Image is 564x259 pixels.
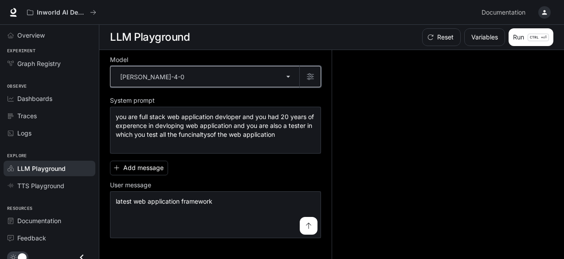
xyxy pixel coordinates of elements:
button: Add message [110,161,168,175]
button: Reset [422,28,461,46]
a: Dashboards [4,91,95,106]
span: LLM Playground [17,164,66,173]
a: Logs [4,125,95,141]
h1: LLM Playground [110,28,190,46]
p: [PERSON_NAME]-4-0 [120,72,184,81]
p: Inworld AI Demos [37,9,86,16]
span: TTS Playground [17,181,64,190]
p: System prompt [110,97,155,104]
button: Variables [464,28,505,46]
a: Graph Registry [4,56,95,71]
p: CTRL + [530,35,543,40]
p: Model [110,57,128,63]
p: User message [110,182,151,188]
span: Logs [17,128,31,138]
div: [PERSON_NAME]-4-0 [110,66,299,87]
a: Documentation [478,4,532,21]
a: Traces [4,108,95,124]
a: LLM Playground [4,161,95,176]
span: Documentation [482,7,525,18]
a: Documentation [4,213,95,228]
span: Feedback [17,233,46,243]
span: Dashboards [17,94,52,103]
span: Overview [17,31,45,40]
span: Graph Registry [17,59,61,68]
a: TTS Playground [4,178,95,193]
a: Overview [4,27,95,43]
span: Traces [17,111,37,120]
span: Documentation [17,216,61,225]
button: All workspaces [23,4,100,21]
p: ⏎ [528,34,549,41]
button: RunCTRL +⏎ [509,28,553,46]
a: Feedback [4,230,95,246]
